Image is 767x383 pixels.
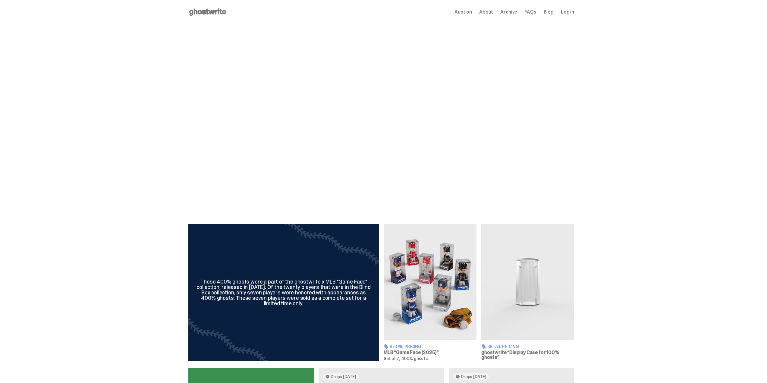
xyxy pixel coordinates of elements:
[331,374,356,379] span: Drops [DATE]
[479,10,493,14] a: About
[544,10,554,14] a: Blog
[481,350,574,360] h3: ghostwrite “Display Case for 100% ghosts”
[481,224,574,340] img: Display Case for 100% ghosts
[461,374,486,379] span: Drops [DATE]
[454,10,472,14] a: Auction
[196,279,372,306] div: These 400% ghosts were a part of the ghostwrite x MLB "Game Face" collection, released in [DATE]....
[384,350,476,355] h3: MLB “Game Face (2025)”
[481,224,574,361] a: Display Case for 100% ghosts Retail Pricing
[487,344,519,349] span: Retail Pricing
[561,10,574,14] a: Log in
[524,10,536,14] a: FAQs
[384,224,476,340] img: Game Face (2025)
[390,344,421,349] span: Retail Pricing
[500,10,517,14] a: Archive
[384,224,476,361] a: Game Face (2025) Retail Pricing
[384,356,428,361] span: Set of 7, 400% ghosts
